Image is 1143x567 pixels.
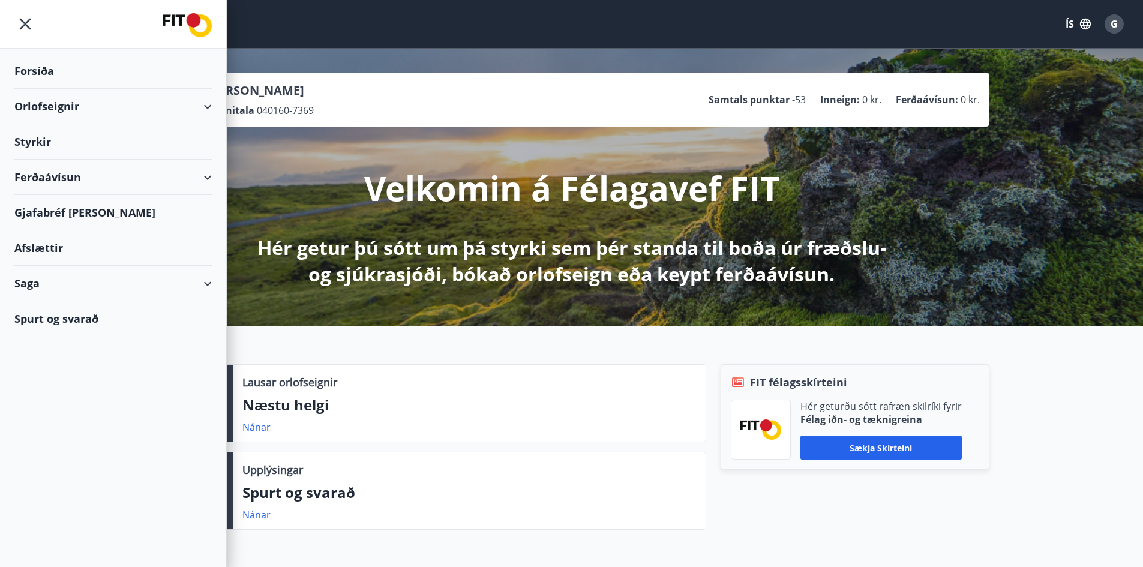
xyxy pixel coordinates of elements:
[14,230,212,266] div: Afslættir
[740,419,781,439] img: FPQVkF9lTnNbbaRSFyT17YYeljoOGk5m51IhT0bO.png
[14,89,212,124] div: Orlofseignir
[14,266,212,301] div: Saga
[163,13,212,37] img: union_logo
[750,374,847,390] span: FIT félagsskírteini
[800,413,962,426] p: Félag iðn- og tæknigreina
[709,93,790,106] p: Samtals punktar
[800,400,962,413] p: Hér geturðu sótt rafræn skilríki fyrir
[242,395,696,415] p: Næstu helgi
[242,508,271,521] a: Nánar
[242,374,337,390] p: Lausar orlofseignir
[242,462,303,478] p: Upplýsingar
[364,165,779,211] p: Velkomin á Félagavef FIT
[14,13,36,35] button: menu
[792,93,806,106] span: -53
[14,195,212,230] div: Gjafabréf [PERSON_NAME]
[242,482,696,503] p: Spurt og svarað
[1111,17,1118,31] span: G
[14,124,212,160] div: Styrkir
[14,301,212,336] div: Spurt og svarað
[14,160,212,195] div: Ferðaávísun
[820,93,860,106] p: Inneign :
[14,53,212,89] div: Forsíða
[1059,13,1097,35] button: ÍS
[207,104,254,117] p: Kennitala
[255,235,889,287] p: Hér getur þú sótt um þá styrki sem þér standa til boða úr fræðslu- og sjúkrasjóði, bókað orlofsei...
[1100,10,1129,38] button: G
[257,104,314,117] span: 040160-7369
[896,93,958,106] p: Ferðaávísun :
[207,82,314,99] p: [PERSON_NAME]
[242,421,271,434] a: Nánar
[862,93,881,106] span: 0 kr.
[961,93,980,106] span: 0 kr.
[800,436,962,460] button: Sækja skírteini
